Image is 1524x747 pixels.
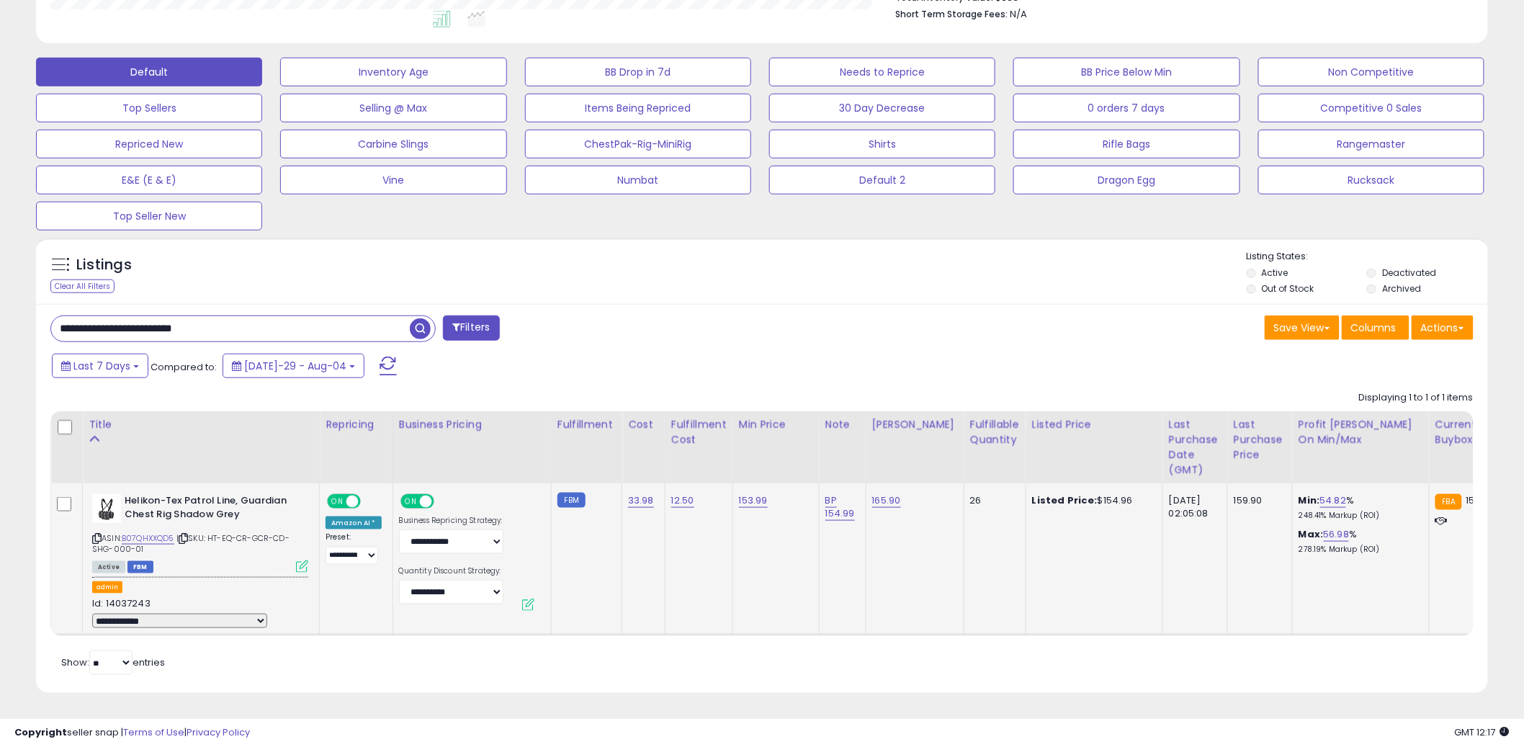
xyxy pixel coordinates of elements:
img: 41GPx6ZTJ2L._SL40_.jpg [92,494,121,523]
label: Business Repricing Strategy: [399,516,503,526]
a: Privacy Policy [187,725,250,739]
a: 56.98 [1324,527,1350,542]
div: 159.90 [1234,494,1281,507]
div: % [1299,528,1418,555]
a: 54.82 [1320,493,1347,508]
button: Vine [280,166,506,194]
div: Listed Price [1032,417,1157,432]
button: Columns [1342,316,1409,340]
span: Id: 14037243 [92,596,151,610]
span: Last 7 Days [73,359,130,373]
a: Terms of Use [123,725,184,739]
b: Max: [1299,527,1324,541]
span: ON [402,496,420,508]
div: Business Pricing [399,417,545,432]
span: OFF [359,496,382,508]
a: 165.90 [872,493,901,508]
div: Profit [PERSON_NAME] on Min/Max [1299,417,1423,447]
h5: Listings [76,255,132,275]
button: Competitive 0 Sales [1258,94,1484,122]
div: Repricing [326,417,387,432]
span: Columns [1351,321,1397,335]
a: 12.50 [671,493,694,508]
a: B07QHXXQD5 [122,532,174,545]
button: Top Sellers [36,94,262,122]
button: Dragon Egg [1013,166,1240,194]
button: admin [92,581,122,594]
small: FBM [557,493,586,508]
span: Compared to: [151,360,217,374]
button: 0 orders 7 days [1013,94,1240,122]
div: Fulfillment [557,417,616,432]
button: Shirts [769,130,995,158]
div: ASIN: [92,494,308,571]
div: $154.96 [1032,494,1152,507]
button: Default [36,58,262,86]
button: Rangemaster [1258,130,1484,158]
button: Carbine Slings [280,130,506,158]
a: 33.98 [628,493,654,508]
label: Active [1262,267,1288,279]
b: Listed Price: [1032,493,1098,507]
p: 278.19% Markup (ROI) [1299,545,1418,555]
b: Min: [1299,493,1320,507]
button: Numbat [525,166,751,194]
div: Fulfillment Cost [671,417,727,447]
label: Quantity Discount Strategy: [399,566,503,576]
button: E&E (E & E) [36,166,262,194]
p: Listing States: [1247,250,1488,264]
div: [PERSON_NAME] [872,417,958,432]
span: ON [328,496,346,508]
button: Filters [443,316,499,341]
div: Note [825,417,860,432]
div: Amazon AI * [326,516,382,529]
label: Archived [1382,282,1421,295]
button: Actions [1412,316,1474,340]
button: [DATE]-29 - Aug-04 [223,354,364,378]
button: Last 7 Days [52,354,148,378]
button: Needs to Reprice [769,58,995,86]
p: 248.41% Markup (ROI) [1299,511,1418,521]
label: Out of Stock [1262,282,1314,295]
a: 153.99 [739,493,768,508]
button: Repriced New [36,130,262,158]
div: [DATE] 02:05:08 [1169,494,1216,520]
span: Show: entries [61,656,165,669]
div: Displaying 1 to 1 of 1 items [1359,391,1474,405]
label: Deactivated [1382,267,1436,279]
span: OFF [431,496,454,508]
small: FBA [1435,494,1462,510]
button: ChestPak-Rig-MiniRig [525,130,751,158]
strong: Copyright [14,725,67,739]
div: Clear All Filters [50,279,115,293]
span: N/A [1010,7,1027,21]
div: Last Purchase Price [1234,417,1286,462]
div: Fulfillable Quantity [970,417,1020,447]
span: 2025-08-12 12:17 GMT [1455,725,1510,739]
button: Default 2 [769,166,995,194]
div: Cost [628,417,659,432]
span: 154.94 [1466,493,1496,507]
button: Rucksack [1258,166,1484,194]
button: Non Competitive [1258,58,1484,86]
button: Selling @ Max [280,94,506,122]
div: Last Purchase Date (GMT) [1169,417,1222,478]
div: 26 [970,494,1015,507]
div: Title [89,417,313,432]
button: Rifle Bags [1013,130,1240,158]
button: Save View [1265,316,1340,340]
span: All listings currently available for purchase on Amazon [92,561,125,573]
div: Current Buybox Price [1435,417,1510,447]
div: Preset: [326,532,382,565]
button: Top Seller New [36,202,262,231]
div: % [1299,494,1418,521]
a: BP 154.99 [825,493,855,521]
span: FBM [127,561,153,573]
button: BB Price Below Min [1013,58,1240,86]
th: The percentage added to the cost of goods (COGS) that forms the calculator for Min & Max prices. [1292,411,1429,483]
button: Inventory Age [280,58,506,86]
div: seller snap | | [14,726,250,740]
b: Short Term Storage Fees: [895,8,1008,20]
b: Helikon-Tex Patrol Line, Guardian Chest Rig Shadow Grey [125,494,300,524]
div: Min Price [739,417,813,432]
